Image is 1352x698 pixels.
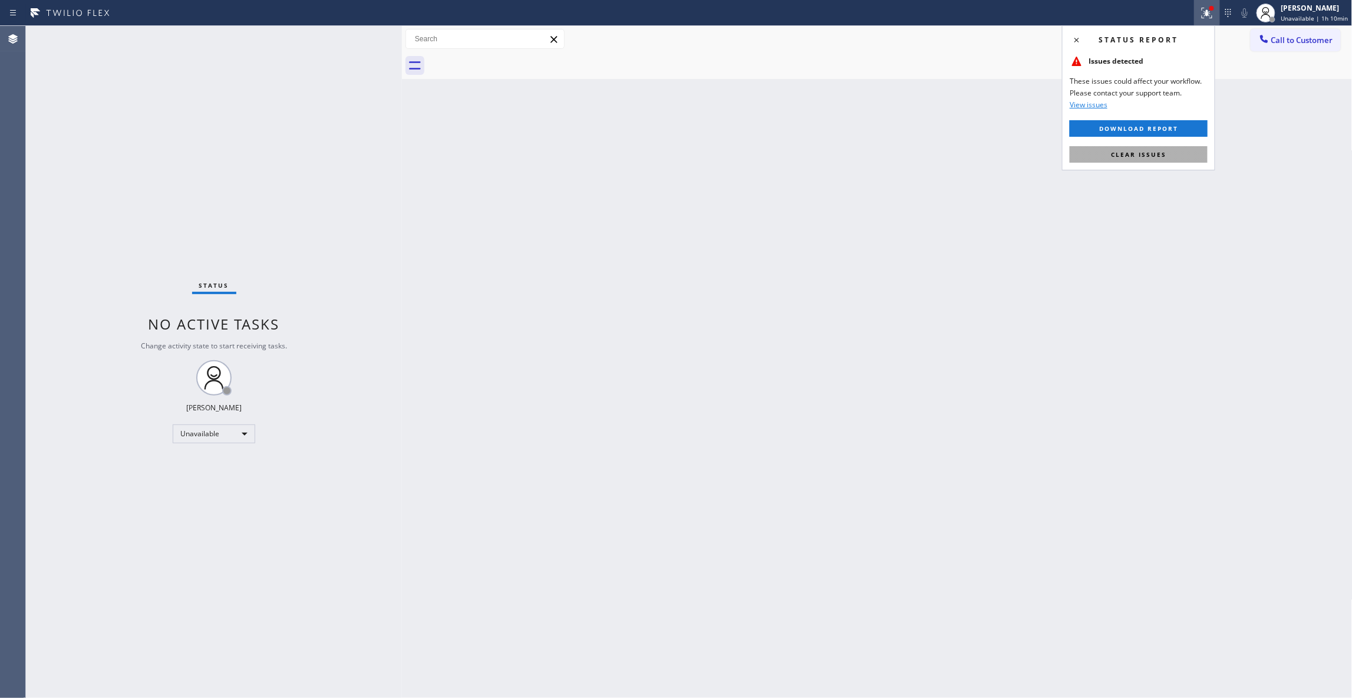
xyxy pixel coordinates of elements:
span: Change activity state to start receiving tasks. [141,341,287,351]
span: Status [199,281,229,289]
button: Call to Customer [1251,29,1341,51]
span: Call to Customer [1271,35,1333,45]
div: [PERSON_NAME] [186,403,242,413]
div: [PERSON_NAME] [1281,3,1348,13]
span: Unavailable | 1h 10min [1281,14,1348,22]
input: Search [406,29,564,48]
span: No active tasks [149,314,280,334]
div: Unavailable [173,424,255,443]
button: Mute [1236,5,1253,21]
